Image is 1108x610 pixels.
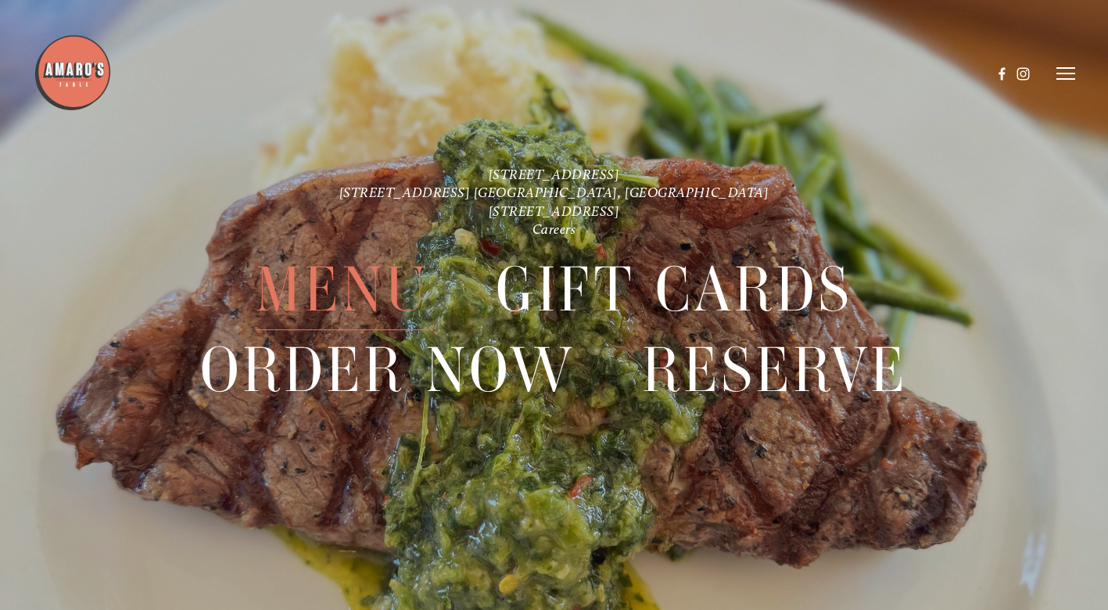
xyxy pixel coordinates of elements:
a: Careers [532,221,576,237]
span: Gift Cards [496,249,852,330]
a: [STREET_ADDRESS] [489,203,620,219]
a: Order Now [200,331,576,411]
span: Menu [256,249,429,330]
a: Gift Cards [496,249,852,329]
span: Order Now [200,331,576,411]
a: [STREET_ADDRESS] [GEOGRAPHIC_DATA], [GEOGRAPHIC_DATA] [339,185,769,201]
span: Reserve [642,331,908,411]
a: [STREET_ADDRESS] [489,166,620,182]
a: Reserve [642,331,908,411]
img: Amaro's Table [34,34,112,112]
a: Menu [256,249,429,329]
